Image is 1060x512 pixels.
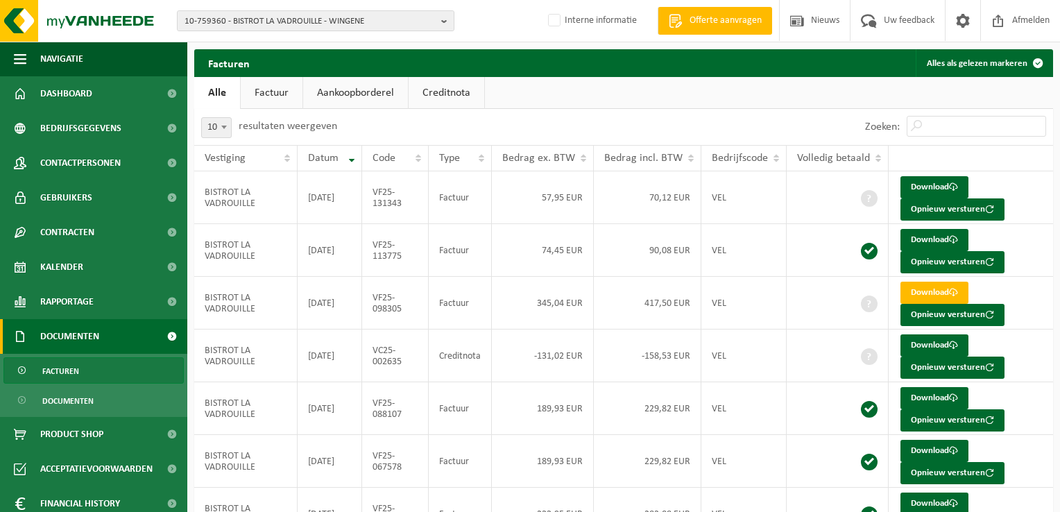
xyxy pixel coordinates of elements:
[712,153,768,164] span: Bedrijfscode
[303,77,408,109] a: Aankoopborderel
[429,277,493,330] td: Factuur
[194,435,298,488] td: BISTROT LA VADROUILLE
[594,277,701,330] td: 417,50 EUR
[40,250,83,284] span: Kalender
[362,277,429,330] td: VF25-098305
[298,435,362,488] td: [DATE]
[42,388,94,414] span: Documenten
[429,330,493,382] td: Creditnota
[362,330,429,382] td: VC25-002635
[492,435,594,488] td: 189,93 EUR
[298,171,362,224] td: [DATE]
[429,435,493,488] td: Factuur
[701,330,787,382] td: VEL
[185,11,436,32] span: 10-759360 - BISTROT LA VADROUILLE - WINGENE
[362,224,429,277] td: VF25-113775
[900,198,1005,221] button: Opnieuw versturen
[362,382,429,435] td: VF25-088107
[194,171,298,224] td: BISTROT LA VADROUILLE
[900,304,1005,326] button: Opnieuw versturen
[298,277,362,330] td: [DATE]
[594,435,701,488] td: 229,82 EUR
[194,277,298,330] td: BISTROT LA VADROUILLE
[40,319,99,354] span: Documenten
[686,14,765,28] span: Offerte aanvragen
[492,330,594,382] td: -131,02 EUR
[900,357,1005,379] button: Opnieuw versturen
[865,121,900,133] label: Zoeken:
[916,49,1052,77] button: Alles als gelezen markeren
[194,330,298,382] td: BISTROT LA VADROUILLE
[439,153,460,164] span: Type
[900,282,968,304] a: Download
[900,440,968,462] a: Download
[502,153,575,164] span: Bedrag ex. BTW
[194,77,240,109] a: Alle
[40,284,94,319] span: Rapportage
[177,10,454,31] button: 10-759360 - BISTROT LA VADROUILLE - WINGENE
[658,7,772,35] a: Offerte aanvragen
[362,435,429,488] td: VF25-067578
[298,382,362,435] td: [DATE]
[194,224,298,277] td: BISTROT LA VADROUILLE
[3,357,184,384] a: Facturen
[194,382,298,435] td: BISTROT LA VADROUILLE
[900,251,1005,273] button: Opnieuw versturen
[900,229,968,251] a: Download
[900,409,1005,432] button: Opnieuw versturen
[594,224,701,277] td: 90,08 EUR
[201,117,232,138] span: 10
[701,277,787,330] td: VEL
[604,153,683,164] span: Bedrag incl. BTW
[492,224,594,277] td: 74,45 EUR
[900,462,1005,484] button: Opnieuw versturen
[40,42,83,76] span: Navigatie
[900,176,968,198] a: Download
[545,10,637,31] label: Interne informatie
[241,77,302,109] a: Factuur
[40,76,92,111] span: Dashboard
[40,111,121,146] span: Bedrijfsgegevens
[701,435,787,488] td: VEL
[492,171,594,224] td: 57,95 EUR
[900,387,968,409] a: Download
[373,153,395,164] span: Code
[362,171,429,224] td: VF25-131343
[239,121,337,132] label: resultaten weergeven
[429,171,493,224] td: Factuur
[40,180,92,215] span: Gebruikers
[42,358,79,384] span: Facturen
[900,334,968,357] a: Download
[194,49,264,76] h2: Facturen
[492,382,594,435] td: 189,93 EUR
[429,224,493,277] td: Factuur
[701,224,787,277] td: VEL
[797,153,870,164] span: Volledig betaald
[202,118,231,137] span: 10
[40,215,94,250] span: Contracten
[701,382,787,435] td: VEL
[594,330,701,382] td: -158,53 EUR
[40,146,121,180] span: Contactpersonen
[701,171,787,224] td: VEL
[594,382,701,435] td: 229,82 EUR
[308,153,339,164] span: Datum
[298,224,362,277] td: [DATE]
[3,387,184,413] a: Documenten
[492,277,594,330] td: 345,04 EUR
[409,77,484,109] a: Creditnota
[429,382,493,435] td: Factuur
[40,452,153,486] span: Acceptatievoorwaarden
[205,153,246,164] span: Vestiging
[594,171,701,224] td: 70,12 EUR
[298,330,362,382] td: [DATE]
[40,417,103,452] span: Product Shop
